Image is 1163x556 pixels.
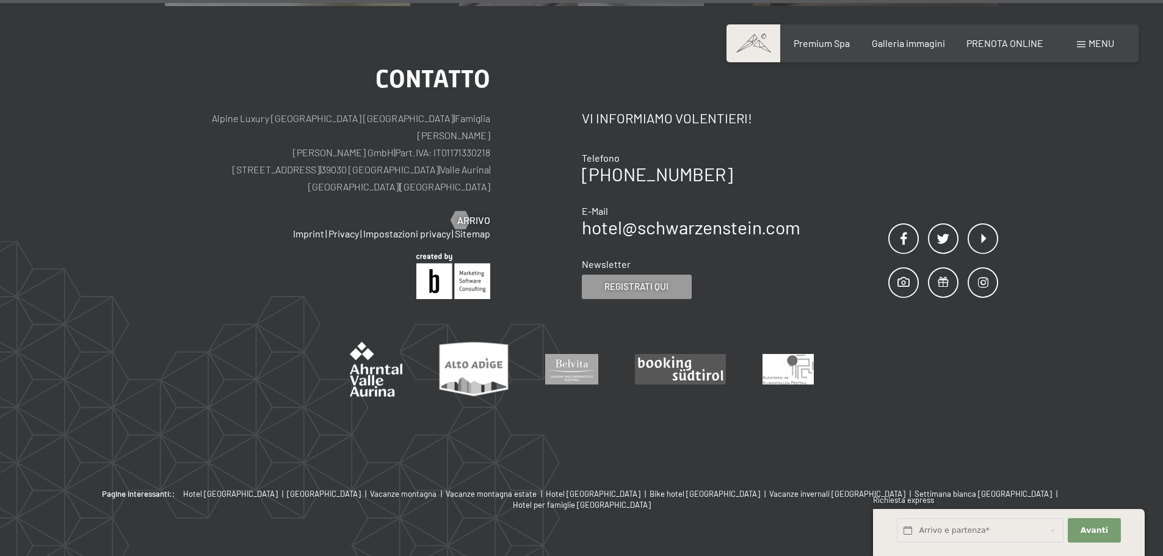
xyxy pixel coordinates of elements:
[320,164,321,175] span: |
[280,489,287,499] span: |
[360,228,362,239] span: |
[582,216,800,238] a: hotel@schwarzenstein.com
[438,489,446,499] span: |
[439,164,440,175] span: |
[287,489,361,499] span: [GEOGRAPHIC_DATA]
[328,228,359,239] a: Privacy
[1068,518,1120,543] button: Avanti
[1054,489,1061,499] span: |
[762,489,769,499] span: |
[513,499,651,510] a: Hotel per famiglie [GEOGRAPHIC_DATA]
[582,152,620,164] span: Telefono
[538,489,546,499] span: |
[446,489,537,499] span: Vacanze montagna estate
[446,488,546,499] a: Vacanze montagna estate |
[454,112,455,124] span: |
[489,164,490,175] span: |
[455,228,490,239] a: Sitemap
[183,489,278,499] span: Hotel [GEOGRAPHIC_DATA]
[325,228,327,239] span: |
[582,163,733,185] a: [PHONE_NUMBER]
[966,37,1043,49] a: PRENOTA ONLINE
[1089,37,1114,49] span: Menu
[394,146,395,158] span: |
[293,228,324,239] a: Imprint
[604,280,668,293] span: Registrati qui
[582,110,752,126] span: Vi informiamo volentieri!
[287,488,370,499] a: [GEOGRAPHIC_DATA] |
[650,488,769,499] a: Bike hotel [GEOGRAPHIC_DATA] |
[363,489,370,499] span: |
[642,489,650,499] span: |
[650,489,760,499] span: Bike hotel [GEOGRAPHIC_DATA]
[370,488,446,499] a: Vacanze montagna |
[513,500,651,510] span: Hotel per famiglie [GEOGRAPHIC_DATA]
[546,489,640,499] span: Hotel [GEOGRAPHIC_DATA]
[363,228,451,239] a: Impostazioni privacy
[769,489,905,499] span: Vacanze invernali [GEOGRAPHIC_DATA]
[1081,525,1108,536] span: Avanti
[915,489,1052,499] span: Settimana bianca [GEOGRAPHIC_DATA]
[416,253,490,299] img: Brandnamic GmbH | Leading Hospitality Solutions
[582,258,631,270] span: Newsletter
[451,214,490,227] a: Arrivo
[457,214,490,227] span: Arrivo
[452,228,454,239] span: |
[370,489,437,499] span: Vacanze montagna
[399,181,400,192] span: |
[582,205,608,217] span: E-Mail
[873,495,934,505] span: Richiesta express
[907,489,915,499] span: |
[794,37,850,49] a: Premium Spa
[872,37,945,49] a: Galleria immagini
[183,488,287,499] a: Hotel [GEOGRAPHIC_DATA] |
[165,110,490,195] p: Alpine Luxury [GEOGRAPHIC_DATA] [GEOGRAPHIC_DATA] Famiglia [PERSON_NAME] [PERSON_NAME] GmbH Part....
[915,488,1061,499] a: Settimana bianca [GEOGRAPHIC_DATA] |
[375,65,490,93] span: Contatto
[769,488,915,499] a: Vacanze invernali [GEOGRAPHIC_DATA] |
[102,488,175,499] b: Pagine interessanti::
[546,488,650,499] a: Hotel [GEOGRAPHIC_DATA] |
